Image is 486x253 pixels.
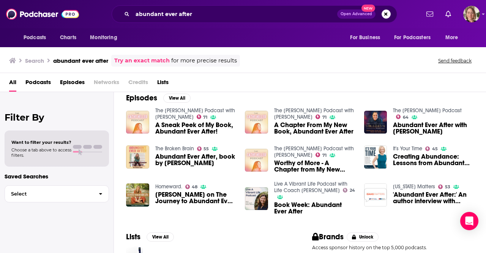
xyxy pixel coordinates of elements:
[90,32,117,43] span: Monitoring
[274,122,355,135] a: A Chapter From My New Book, Abundant Ever After
[126,93,157,103] h2: Episodes
[192,185,197,189] span: 48
[133,8,337,20] input: Search podcasts, credits, & more...
[25,76,51,92] a: Podcasts
[364,145,387,169] img: Creating Abundance: Lessons from Abundant Ever After
[155,153,236,166] span: Abundant Ever After, book by [PERSON_NAME]
[274,107,354,120] a: The Cathy Heller Podcast with Cathy Heller
[350,32,380,43] span: For Business
[5,185,109,202] button: Select
[128,76,148,92] span: Credits
[337,10,376,19] button: Open AdvancedNew
[185,185,198,189] a: 48
[112,5,397,23] div: Search podcasts, credits, & more...
[126,145,149,169] img: Abundant Ever After, book by Cathy Heller
[203,116,207,119] span: 71
[361,5,375,12] span: New
[343,188,355,193] a: 24
[393,191,474,204] a: 'Abundant Ever After:' An author interview with Cathy Heller
[245,111,268,134] img: A Chapter From My New Book, Abundant Ever After
[350,189,355,192] span: 24
[445,185,450,189] span: 53
[393,107,462,114] a: The Jim Fortin Podcast
[438,185,450,189] a: 53
[11,140,71,145] span: Want to filter your results?
[389,30,442,45] button: open menu
[442,8,454,21] a: Show notifications dropdown
[312,245,474,250] p: Access sponsor history on the top 5,000 podcasts.
[440,30,468,45] button: open menu
[126,232,174,242] a: ListsView All
[393,153,474,166] a: Creating Abundance: Lessons from Abundant Ever After
[322,116,327,119] span: 71
[463,6,480,22] span: Logged in as AriFortierPr
[126,232,140,242] h2: Lists
[126,111,149,134] a: A Sneak Peek of My Book, Abundant Ever After!
[423,8,436,21] a: Show notifications dropdown
[163,94,191,103] button: View All
[245,149,268,172] img: Worthy of More - A Chapter from My New Book, Abundant Ever After
[94,76,119,92] span: Networks
[126,93,191,103] a: EpisodesView All
[197,146,209,151] a: 55
[460,212,478,230] div: Open Intercom Messenger
[5,112,109,123] h2: Filter By
[157,76,169,92] span: Lists
[9,76,16,92] a: All
[126,183,149,207] img: Cathy Heller on The Journey to Abundant Ever After
[445,32,458,43] span: More
[197,115,208,119] a: 71
[463,6,480,22] button: Show profile menu
[5,173,109,180] p: Saved Searches
[347,232,379,242] button: Unlock
[155,153,236,166] a: Abundant Ever After, book by Cathy Heller
[393,145,422,152] a: It's Your Time
[60,32,76,43] span: Charts
[147,232,174,242] button: View All
[6,7,79,21] a: Podchaser - Follow, Share and Rate Podcasts
[155,145,194,152] a: The Broken Brain
[274,202,355,215] span: Book Week: Abundant Ever After
[394,32,431,43] span: For Podcasters
[274,160,355,173] a: Worthy of More - A Chapter from My New Book, Abundant Ever After
[396,115,409,119] a: 64
[316,115,327,119] a: 71
[24,32,46,43] span: Podcasts
[60,76,85,92] a: Episodes
[364,183,387,207] img: 'Abundant Ever After:' An author interview with Cathy Heller
[155,122,236,135] a: A Sneak Peek of My Book, Abundant Ever After!
[393,183,435,190] a: Idaho Matters
[204,147,209,151] span: 55
[114,56,170,65] a: Try an exact match
[245,187,268,210] img: Book Week: Abundant Ever After
[341,12,372,16] span: Open Advanced
[25,57,44,64] h3: Search
[393,122,474,135] span: Abundant Ever After with [PERSON_NAME]
[364,111,387,134] img: Abundant Ever After with Cathy Heller
[345,30,390,45] button: open menu
[55,30,81,45] a: Charts
[53,57,108,64] h3: abundant ever after
[155,191,236,204] a: Cathy Heller on The Journey to Abundant Ever After
[171,56,237,65] span: for more precise results
[436,57,474,64] button: Send feedback
[425,146,438,151] a: 45
[463,6,480,22] img: User Profile
[155,191,236,204] span: [PERSON_NAME] on The Journey to Abundant Ever After
[274,145,354,158] a: The Cathy Heller Podcast with Cathy Heller
[432,147,438,151] span: 45
[403,116,409,119] span: 64
[312,232,344,242] h2: Brands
